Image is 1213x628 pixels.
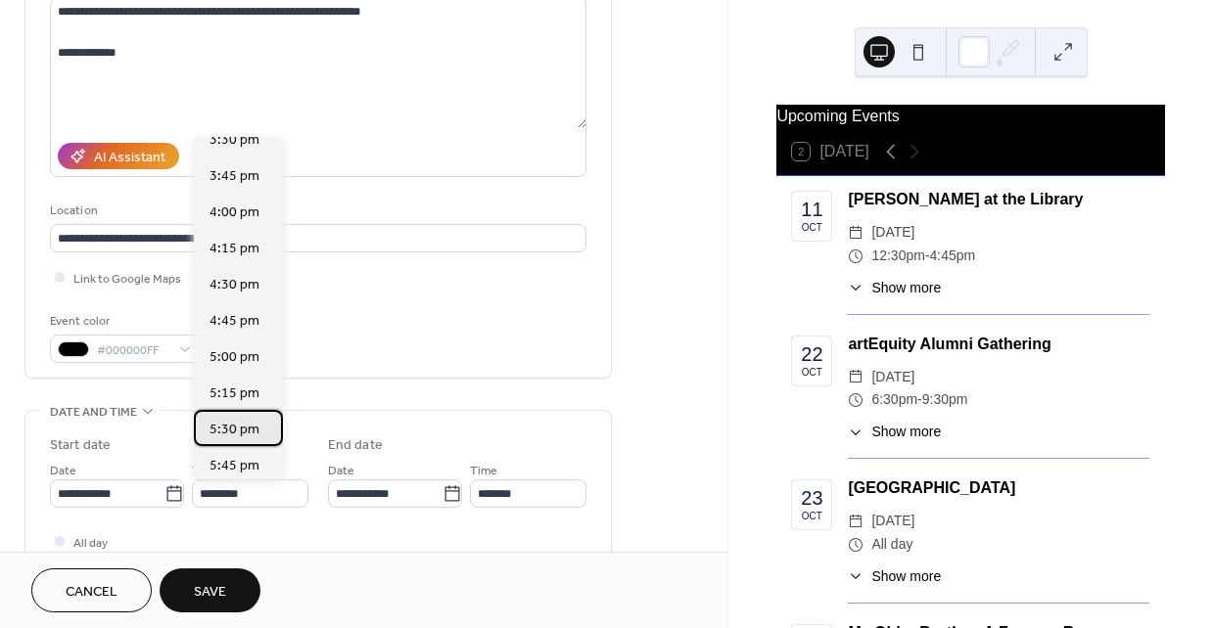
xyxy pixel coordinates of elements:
span: 4:45 pm [210,311,259,332]
span: 4:30 pm [210,275,259,295]
span: - [917,388,922,412]
div: ​ [848,221,863,245]
span: 3:45 pm [210,166,259,187]
span: Link to Google Maps [73,269,181,290]
div: 22 [801,344,822,364]
div: Location [50,201,583,221]
span: All day [73,533,108,554]
div: Event color [50,311,197,332]
div: ​ [848,566,863,587]
span: #000000FF [97,340,169,361]
span: All day [871,533,912,557]
div: Oct [802,512,822,521]
span: Date and time [50,402,137,423]
button: Save [160,568,260,612]
span: Date [328,461,354,481]
div: ​ [848,245,863,268]
div: AI Assistant [94,148,165,168]
button: AI Assistant [58,143,179,169]
div: Oct [802,223,822,233]
span: Time [470,461,497,481]
div: [GEOGRAPHIC_DATA] [848,476,1149,500]
div: ​ [848,510,863,533]
span: 5:30 pm [210,420,259,440]
div: ​ [848,388,863,412]
div: ​ [848,366,863,389]
div: ​ [848,533,863,557]
span: 4:00 pm [210,202,259,223]
span: Show more [871,566,941,587]
span: [DATE] [871,366,914,389]
button: ​Show more [848,422,941,442]
span: - [925,245,930,268]
span: 5:15 pm [210,383,259,404]
div: Start date [50,435,111,456]
span: Time [192,461,219,481]
span: Date [50,461,76,481]
span: Show more [871,422,941,442]
span: 4:45pm [930,245,976,268]
div: ​ [848,278,863,298]
div: [PERSON_NAME] at the Library [848,188,1149,211]
span: [DATE] [871,510,914,533]
span: 5:45 pm [210,456,259,476]
div: Upcoming Events [776,105,1165,128]
button: Cancel [31,568,152,612]
div: 11 [801,200,822,219]
span: Show more [871,278,941,298]
div: ​ [848,422,863,442]
div: artEquity Alumni Gathering [848,333,1149,356]
span: 3:30 pm [210,130,259,151]
span: 9:30pm [922,388,968,412]
button: ​Show more [848,566,941,587]
span: 6:30pm [871,388,917,412]
div: Oct [802,368,822,378]
span: 5:00 pm [210,347,259,368]
span: [DATE] [871,221,914,245]
span: Save [194,582,226,603]
span: 12:30pm [871,245,924,268]
span: 4:15 pm [210,239,259,259]
button: ​Show more [848,278,941,298]
div: End date [328,435,383,456]
span: Cancel [66,582,117,603]
div: 23 [801,488,822,508]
